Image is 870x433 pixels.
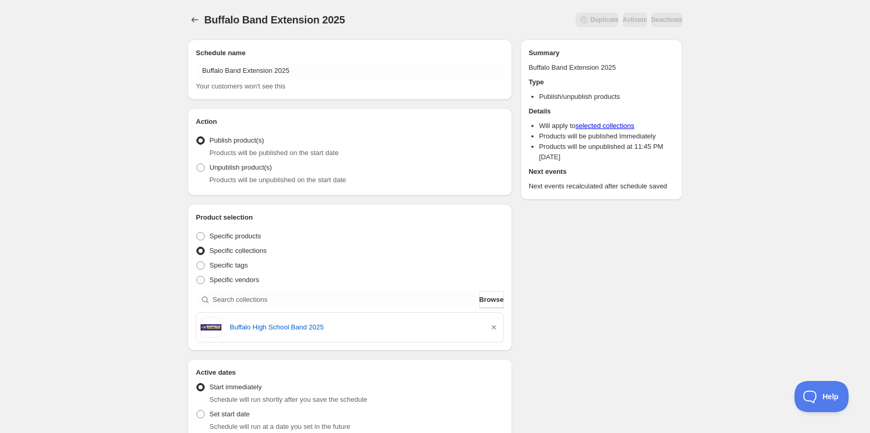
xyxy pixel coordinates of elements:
[188,12,202,27] button: Schedules
[209,410,250,418] span: Set start date
[204,14,345,26] span: Buffalo Band Extension 2025
[479,291,504,308] button: Browse
[209,163,272,171] span: Unpublish product(s)
[529,181,674,192] p: Next events recalculated after schedule saved
[529,48,674,58] h2: Summary
[196,82,285,90] span: Your customers won't see this
[576,122,635,130] a: selected collections
[209,149,339,157] span: Products will be published on the start date
[529,77,674,87] h2: Type
[196,117,504,127] h2: Action
[209,261,248,269] span: Specific tags
[213,291,477,308] input: Search collections
[539,131,674,142] li: Products will be published Immediately
[196,212,504,223] h2: Product selection
[529,167,674,177] h2: Next events
[196,48,504,58] h2: Schedule name
[209,247,267,254] span: Specific collections
[539,92,674,102] li: Publish/unpublish products
[209,423,350,430] span: Schedule will run at a date you set in the future
[209,383,262,391] span: Start immediately
[209,136,264,144] span: Publish product(s)
[529,62,674,73] p: Buffalo Band Extension 2025
[209,396,367,403] span: Schedule will run shortly after you save the schedule
[794,381,849,412] iframe: Toggle Customer Support
[529,106,674,117] h2: Details
[209,276,259,284] span: Specific vendors
[209,232,261,240] span: Specific products
[230,322,480,333] a: Buffalo High School Band 2025
[539,121,674,131] li: Will apply to
[539,142,674,162] li: Products will be unpublished at 11:45 PM [DATE]
[209,176,346,184] span: Products will be unpublished on the start date
[479,295,504,305] span: Browse
[196,367,504,378] h2: Active dates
